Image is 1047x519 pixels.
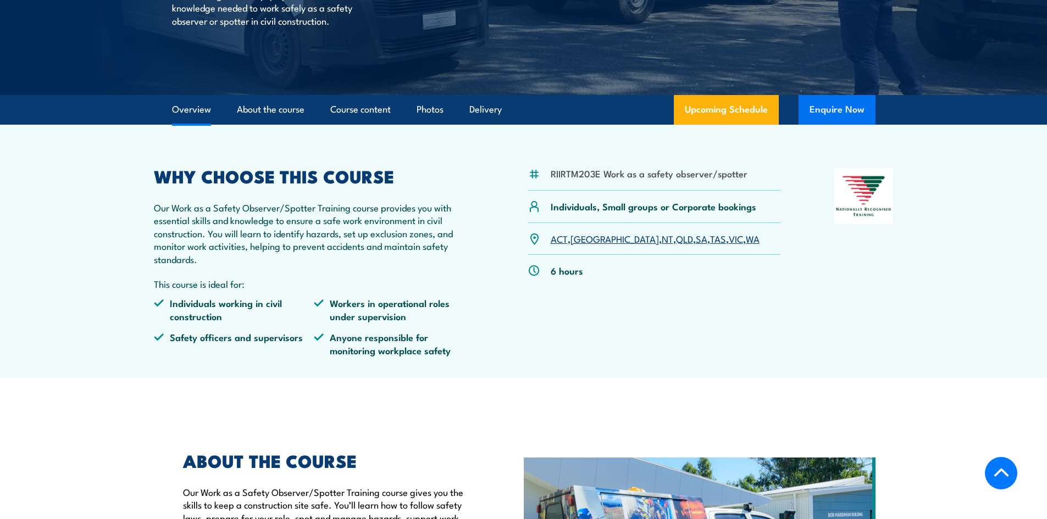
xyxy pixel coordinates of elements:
[710,232,726,245] a: TAS
[154,297,314,322] li: Individuals working in civil construction
[676,232,693,245] a: QLD
[154,168,475,183] h2: WHY CHOOSE THIS COURSE
[154,201,475,265] p: Our Work as a Safety Observer/Spotter Training course provides you with essential skills and know...
[314,331,474,356] li: Anyone responsible for monitoring workplace safety
[551,200,756,213] p: Individuals, Small groups or Corporate bookings
[237,95,304,124] a: About the course
[570,232,659,245] a: [GEOGRAPHIC_DATA]
[154,331,314,356] li: Safety officers and supervisors
[551,232,760,245] p: , , , , , , ,
[696,232,707,245] a: SA
[662,232,673,245] a: NT
[834,168,894,224] img: Nationally Recognised Training logo.
[417,95,444,124] a: Photos
[746,232,760,245] a: WA
[551,167,747,180] li: RIIRTM203E Work as a safety observer/spotter
[551,232,568,245] a: ACT
[799,95,876,125] button: Enquire Now
[154,277,475,290] p: This course is ideal for:
[314,297,474,322] li: Workers in operational roles under supervision
[729,232,743,245] a: VIC
[172,95,211,124] a: Overview
[674,95,779,125] a: Upcoming Schedule
[469,95,502,124] a: Delivery
[551,264,583,277] p: 6 hours
[183,453,473,468] h2: ABOUT THE COURSE
[330,95,391,124] a: Course content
